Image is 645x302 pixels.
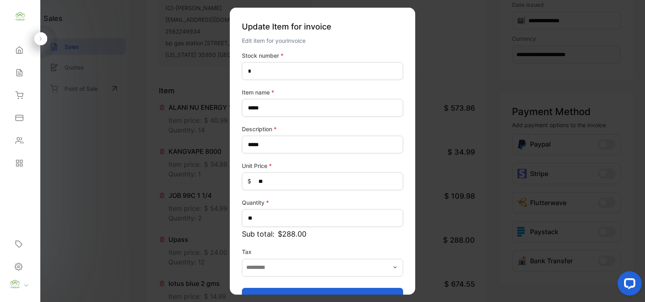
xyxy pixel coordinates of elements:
img: profile [9,278,21,290]
label: Item name [242,88,403,96]
span: Edit item for your invoice [242,37,306,44]
iframe: LiveChat chat widget [611,268,645,302]
span: $ [248,177,251,185]
img: logo [14,10,26,23]
p: Update Item for invoice [242,17,403,36]
label: Tax [242,247,403,256]
span: $288.00 [278,229,306,239]
label: Description [242,125,403,133]
label: Quantity [242,198,403,207]
label: Stock number [242,51,403,60]
p: Sub total: [242,229,403,239]
label: Unit Price [242,161,403,170]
